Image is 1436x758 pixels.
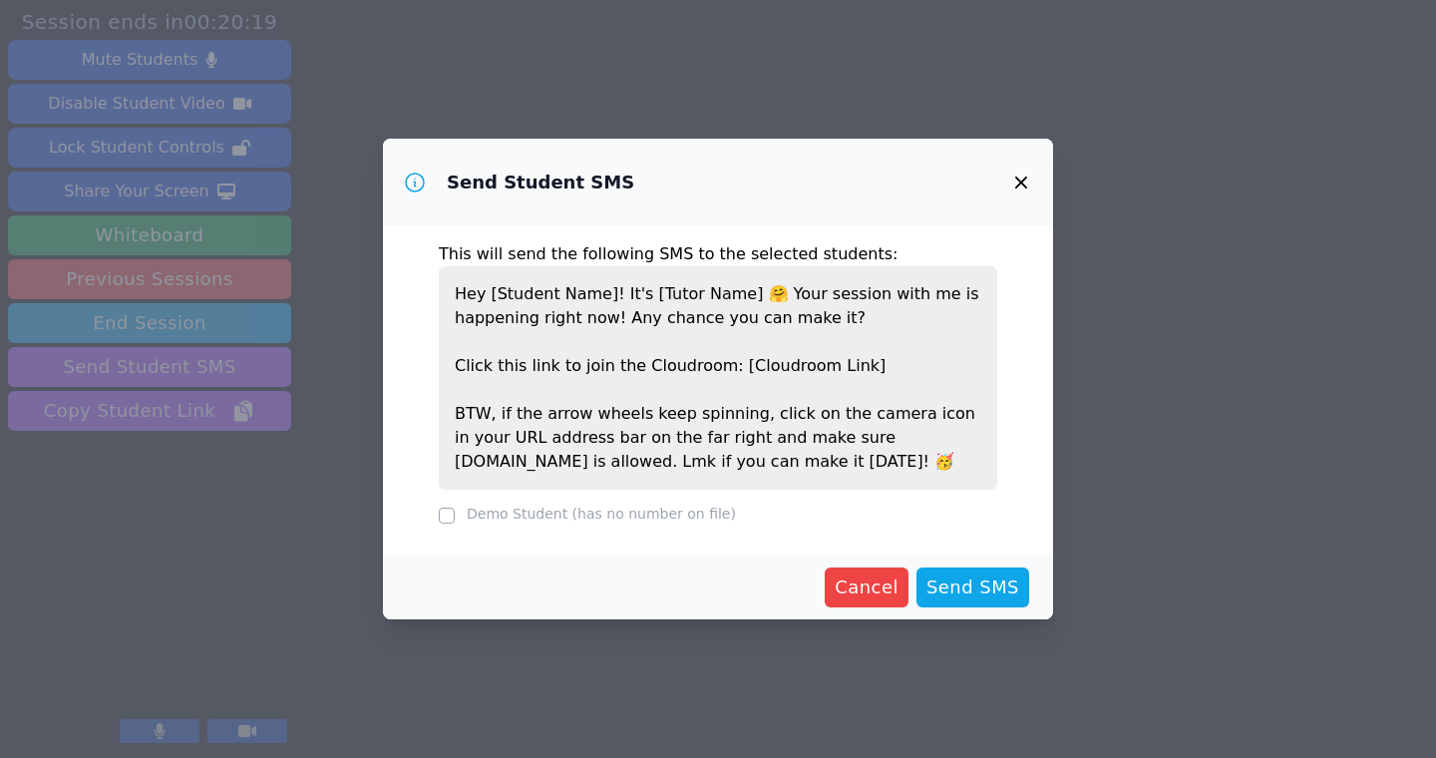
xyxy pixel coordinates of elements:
[916,568,1029,607] button: Send SMS
[835,573,898,601] span: Cancel
[769,284,789,303] span: happy
[934,452,954,471] span: congratulations
[439,242,997,266] p: This will send the following SMS to the selected students:
[926,573,1019,601] span: Send SMS
[467,506,736,522] label: Demo Student (has no number on file)
[439,266,997,490] p: Hey [Student Name]! It's [Tutor Name] Your session with me is happening right now! Any chance you...
[447,171,634,194] h3: Send Student SMS
[825,568,908,607] button: Cancel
